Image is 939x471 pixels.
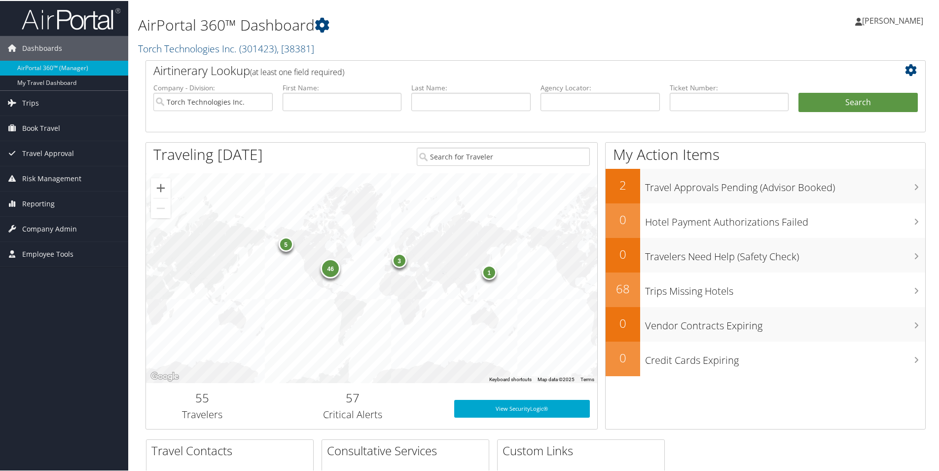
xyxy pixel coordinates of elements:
[283,82,402,92] label: First Name:
[151,441,313,458] h2: Travel Contacts
[606,341,925,375] a: 0Credit Cards Expiring
[148,369,181,382] a: Open this area in Google Maps (opens a new window)
[22,241,73,266] span: Employee Tools
[153,389,252,405] h2: 55
[22,35,62,60] span: Dashboards
[22,191,55,215] span: Reporting
[277,41,314,54] span: , [ 38381 ]
[606,210,640,227] h2: 0
[22,6,120,30] img: airportal-logo.png
[151,197,171,217] button: Zoom out
[541,82,660,92] label: Agency Locator:
[266,407,439,421] h3: Critical Alerts
[606,314,640,331] h2: 0
[327,441,489,458] h2: Consultative Services
[148,369,181,382] img: Google
[606,143,925,164] h1: My Action Items
[417,147,590,165] input: Search for Traveler
[411,82,531,92] label: Last Name:
[153,143,263,164] h1: Traveling [DATE]
[22,140,74,165] span: Travel Approval
[138,14,668,35] h1: AirPortal 360™ Dashboard
[670,82,789,92] label: Ticket Number:
[153,61,853,78] h2: Airtinerary Lookup
[606,272,925,306] a: 68Trips Missing Hotels
[454,399,590,417] a: View SecurityLogic®
[279,236,293,251] div: 5
[606,349,640,365] h2: 0
[138,41,314,54] a: Torch Technologies Inc.
[153,407,252,421] h3: Travelers
[266,389,439,405] h2: 57
[645,313,925,332] h3: Vendor Contracts Expiring
[153,82,273,92] label: Company - Division:
[606,176,640,193] h2: 2
[645,209,925,228] h3: Hotel Payment Authorizations Failed
[22,216,77,240] span: Company Admin
[239,41,277,54] span: ( 301423 )
[538,376,575,381] span: Map data ©2025
[606,202,925,237] a: 0Hotel Payment Authorizations Failed
[392,252,407,267] div: 3
[645,244,925,263] h3: Travelers Need Help (Safety Check)
[645,348,925,366] h3: Credit Cards Expiring
[798,92,918,112] button: Search
[489,375,532,382] button: Keyboard shortcuts
[482,264,497,279] div: 1
[250,66,344,77] span: (at least one field required)
[606,237,925,272] a: 0Travelers Need Help (Safety Check)
[645,175,925,194] h3: Travel Approvals Pending (Advisor Booked)
[22,115,60,140] span: Book Travel
[645,278,925,297] h3: Trips Missing Hotels
[606,245,640,262] h2: 0
[22,90,39,115] span: Trips
[855,5,933,35] a: [PERSON_NAME]
[503,441,664,458] h2: Custom Links
[321,258,341,277] div: 46
[606,168,925,202] a: 2Travel Approvals Pending (Advisor Booked)
[151,177,171,197] button: Zoom in
[22,165,81,190] span: Risk Management
[606,306,925,341] a: 0Vendor Contracts Expiring
[606,279,640,296] h2: 68
[862,14,923,25] span: [PERSON_NAME]
[580,376,594,381] a: Terms (opens in new tab)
